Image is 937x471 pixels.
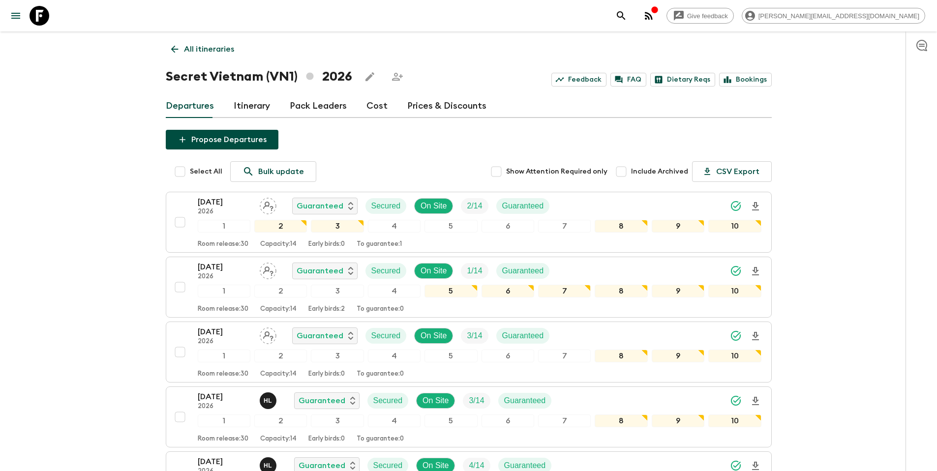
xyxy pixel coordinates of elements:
[260,240,297,248] p: Capacity: 14
[421,265,447,277] p: On Site
[299,395,345,407] p: Guaranteed
[682,12,733,20] span: Give feedback
[234,94,270,118] a: Itinerary
[6,6,26,26] button: menu
[260,370,297,378] p: Capacity: 14
[258,166,304,177] p: Bulk update
[652,414,704,427] div: 9
[692,161,772,182] button: CSV Export
[368,414,421,427] div: 4
[357,305,404,313] p: To guarantee: 0
[198,305,248,313] p: Room release: 30
[652,220,704,233] div: 9
[371,265,401,277] p: Secured
[366,94,388,118] a: Cost
[308,435,345,443] p: Early birds: 0
[538,285,591,297] div: 7
[467,330,482,342] p: 3 / 14
[610,73,646,87] a: FAQ
[308,370,345,378] p: Early birds: 0
[198,338,252,346] p: 2026
[595,220,647,233] div: 8
[730,395,742,407] svg: Synced Successfully
[254,414,307,427] div: 2
[730,330,742,342] svg: Synced Successfully
[311,285,363,297] div: 3
[368,285,421,297] div: 4
[198,350,250,362] div: 1
[423,395,449,407] p: On Site
[260,392,278,409] button: HL
[198,370,248,378] p: Room release: 30
[365,198,407,214] div: Secured
[311,220,363,233] div: 3
[198,240,248,248] p: Room release: 30
[198,273,252,281] p: 2026
[254,220,307,233] div: 2
[308,305,345,313] p: Early birds: 2
[260,201,276,208] span: Assign pack leader
[753,12,925,20] span: [PERSON_NAME][EMAIL_ADDRESS][DOMAIN_NAME]
[652,350,704,362] div: 9
[652,285,704,297] div: 9
[502,200,544,212] p: Guaranteed
[708,285,761,297] div: 10
[708,414,761,427] div: 10
[742,8,925,24] div: [PERSON_NAME][EMAIL_ADDRESS][DOMAIN_NAME]
[631,167,688,177] span: Include Archived
[538,350,591,362] div: 7
[506,167,607,177] span: Show Attention Required only
[311,414,363,427] div: 3
[416,393,455,409] div: On Site
[184,43,234,55] p: All itineraries
[461,263,488,279] div: Trip Fill
[538,220,591,233] div: 7
[551,73,606,87] a: Feedback
[260,395,278,403] span: Hoang Le Ngoc
[414,328,453,344] div: On Site
[166,130,278,149] button: Propose Departures
[414,263,453,279] div: On Site
[190,167,222,177] span: Select All
[424,414,477,427] div: 5
[467,200,482,212] p: 2 / 14
[373,395,403,407] p: Secured
[264,397,272,405] p: H L
[595,285,647,297] div: 8
[198,456,252,468] p: [DATE]
[367,393,409,409] div: Secured
[467,265,482,277] p: 1 / 14
[290,94,347,118] a: Pack Leaders
[424,350,477,362] div: 5
[365,263,407,279] div: Secured
[719,73,772,87] a: Bookings
[611,6,631,26] button: search adventures
[482,350,534,362] div: 6
[388,67,407,87] span: Share this itinerary
[260,330,276,338] span: Assign pack leader
[198,220,250,233] div: 1
[198,391,252,403] p: [DATE]
[730,200,742,212] svg: Synced Successfully
[230,161,316,182] a: Bulk update
[198,326,252,338] p: [DATE]
[595,350,647,362] div: 8
[502,265,544,277] p: Guaranteed
[365,328,407,344] div: Secured
[260,305,297,313] p: Capacity: 14
[198,435,248,443] p: Room release: 30
[750,395,761,407] svg: Download Onboarding
[482,414,534,427] div: 6
[308,240,345,248] p: Early birds: 0
[368,350,421,362] div: 4
[297,330,343,342] p: Guaranteed
[666,8,734,24] a: Give feedback
[750,201,761,212] svg: Download Onboarding
[461,328,488,344] div: Trip Fill
[264,462,272,470] p: H L
[311,350,363,362] div: 3
[463,393,490,409] div: Trip Fill
[260,460,278,468] span: Hoang Le Ngoc
[260,435,297,443] p: Capacity: 14
[461,198,488,214] div: Trip Fill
